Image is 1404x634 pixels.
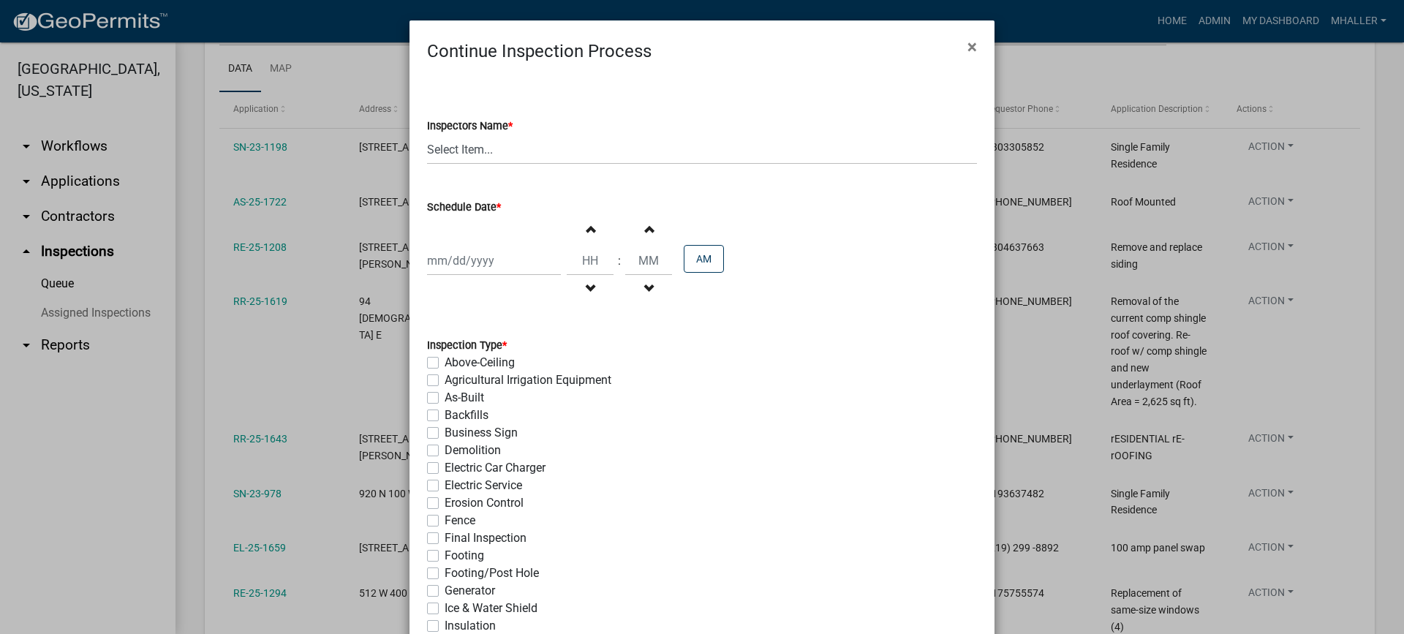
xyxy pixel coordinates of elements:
[427,121,513,132] label: Inspectors Name
[684,245,724,273] button: AM
[445,354,515,371] label: Above-Ceiling
[445,407,488,424] label: Backfills
[956,26,989,67] button: Close
[625,246,672,276] input: Minutes
[445,442,501,459] label: Demolition
[427,203,501,213] label: Schedule Date
[445,600,537,617] label: Ice & Water Shield
[445,371,611,389] label: Agricultural Irrigation Equipment
[445,477,522,494] label: Electric Service
[445,565,539,582] label: Footing/Post Hole
[445,424,518,442] label: Business Sign
[567,246,614,276] input: Hours
[445,547,484,565] label: Footing
[445,512,475,529] label: Fence
[445,582,495,600] label: Generator
[967,37,977,57] span: ×
[427,246,561,276] input: mm/dd/yyyy
[445,494,524,512] label: Erosion Control
[445,459,546,477] label: Electric Car Charger
[427,38,652,64] h4: Continue Inspection Process
[427,341,507,351] label: Inspection Type
[445,529,526,547] label: Final Inspection
[614,252,625,270] div: :
[445,389,484,407] label: As-Built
